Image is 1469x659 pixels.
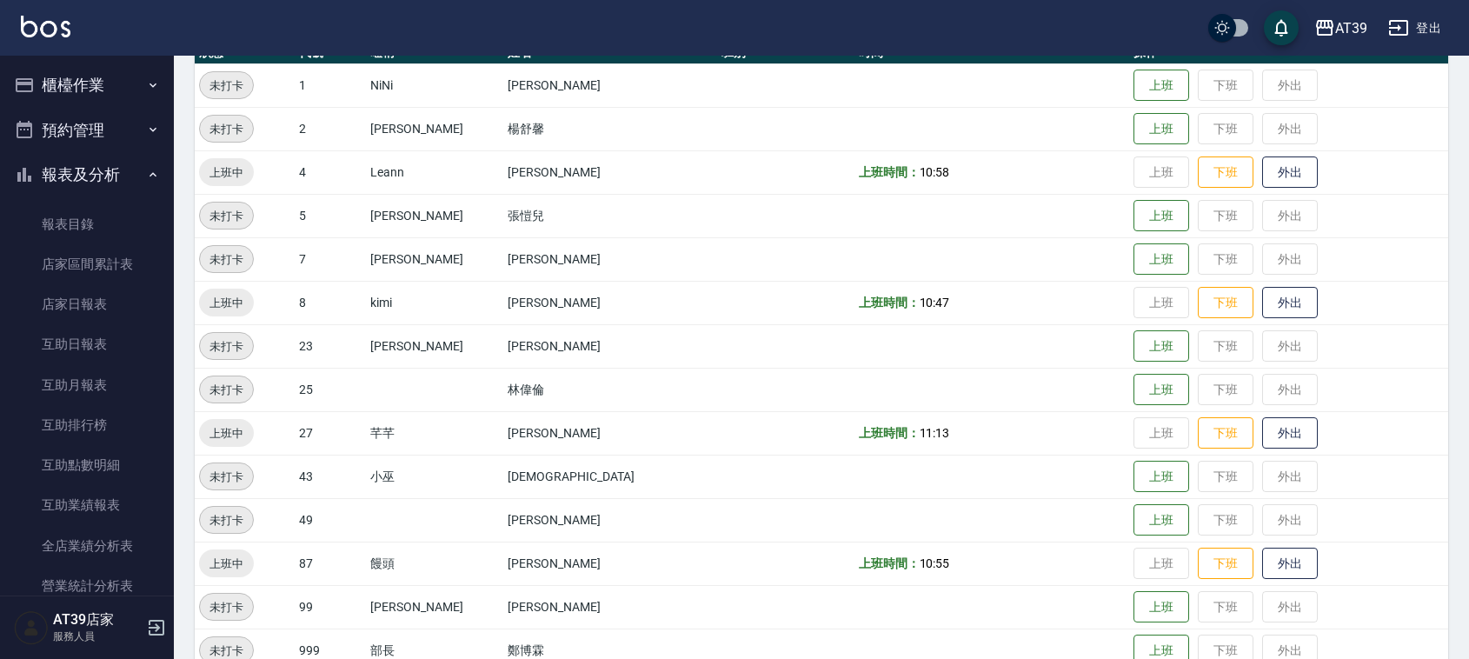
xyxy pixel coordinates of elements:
button: 上班 [1133,113,1189,145]
td: 87 [295,542,366,585]
td: [PERSON_NAME] [366,324,503,368]
span: 未打卡 [200,120,253,138]
span: 未打卡 [200,337,253,356]
button: 上班 [1133,504,1189,536]
div: AT39 [1335,17,1367,39]
button: 下班 [1198,548,1253,580]
button: 預約管理 [7,108,167,153]
span: 上班中 [199,424,254,443]
td: [PERSON_NAME] [366,237,503,281]
td: 49 [295,498,366,542]
td: [PERSON_NAME] [503,150,716,194]
a: 互助日報表 [7,324,167,364]
span: 未打卡 [200,250,253,269]
a: 營業統計分析表 [7,566,167,606]
td: [PERSON_NAME] [503,542,716,585]
td: 8 [295,281,366,324]
button: 櫃檯作業 [7,63,167,108]
td: 4 [295,150,366,194]
td: 張愷兒 [503,194,716,237]
span: 未打卡 [200,381,253,399]
button: 外出 [1262,417,1318,449]
td: 7 [295,237,366,281]
a: 全店業績分析表 [7,526,167,566]
button: save [1264,10,1299,45]
span: 10:58 [920,165,950,179]
button: 上班 [1133,374,1189,406]
a: 店家日報表 [7,284,167,324]
td: [PERSON_NAME] [366,107,503,150]
td: 43 [295,455,366,498]
a: 互助業績報表 [7,485,167,525]
td: 27 [295,411,366,455]
td: 芊芊 [366,411,503,455]
b: 上班時間： [859,556,920,570]
p: 服務人員 [53,629,142,644]
td: Leann [366,150,503,194]
td: [PERSON_NAME] [503,585,716,629]
button: 上班 [1133,591,1189,623]
td: [PERSON_NAME] [503,324,716,368]
td: [PERSON_NAME] [503,411,716,455]
a: 互助點數明細 [7,445,167,485]
button: 上班 [1133,461,1189,493]
a: 互助排行榜 [7,405,167,445]
a: 店家區間累計表 [7,244,167,284]
span: 未打卡 [200,77,253,95]
img: Person [14,610,49,645]
td: [PERSON_NAME] [503,498,716,542]
button: 外出 [1262,548,1318,580]
td: [PERSON_NAME] [366,194,503,237]
button: 外出 [1262,287,1318,319]
span: 10:47 [920,296,950,310]
td: NiNi [366,63,503,107]
td: [DEMOGRAPHIC_DATA] [503,455,716,498]
button: 下班 [1198,156,1253,189]
a: 互助月報表 [7,365,167,405]
h5: AT39店家 [53,611,142,629]
button: AT39 [1307,10,1374,46]
span: 未打卡 [200,511,253,529]
td: 楊舒馨 [503,107,716,150]
span: 未打卡 [200,207,253,225]
td: [PERSON_NAME] [503,281,716,324]
button: 上班 [1133,243,1189,276]
td: 23 [295,324,366,368]
td: kimi [366,281,503,324]
td: 5 [295,194,366,237]
td: 2 [295,107,366,150]
span: 上班中 [199,294,254,312]
td: 99 [295,585,366,629]
td: [PERSON_NAME] [366,585,503,629]
span: 上班中 [199,163,254,182]
td: 1 [295,63,366,107]
b: 上班時間： [859,296,920,310]
span: 11:13 [920,426,950,440]
span: 10:55 [920,556,950,570]
button: 下班 [1198,417,1253,449]
button: 上班 [1133,70,1189,102]
button: 上班 [1133,330,1189,363]
button: 登出 [1381,12,1448,44]
td: [PERSON_NAME] [503,237,716,281]
img: Logo [21,16,70,37]
button: 報表及分析 [7,152,167,197]
b: 上班時間： [859,165,920,179]
button: 外出 [1262,156,1318,189]
button: 下班 [1198,287,1253,319]
b: 上班時間： [859,426,920,440]
td: 25 [295,368,366,411]
td: [PERSON_NAME] [503,63,716,107]
span: 未打卡 [200,468,253,486]
td: 小巫 [366,455,503,498]
span: 上班中 [199,555,254,573]
td: 林偉倫 [503,368,716,411]
a: 報表目錄 [7,204,167,244]
td: 饅頭 [366,542,503,585]
button: 上班 [1133,200,1189,232]
span: 未打卡 [200,598,253,616]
